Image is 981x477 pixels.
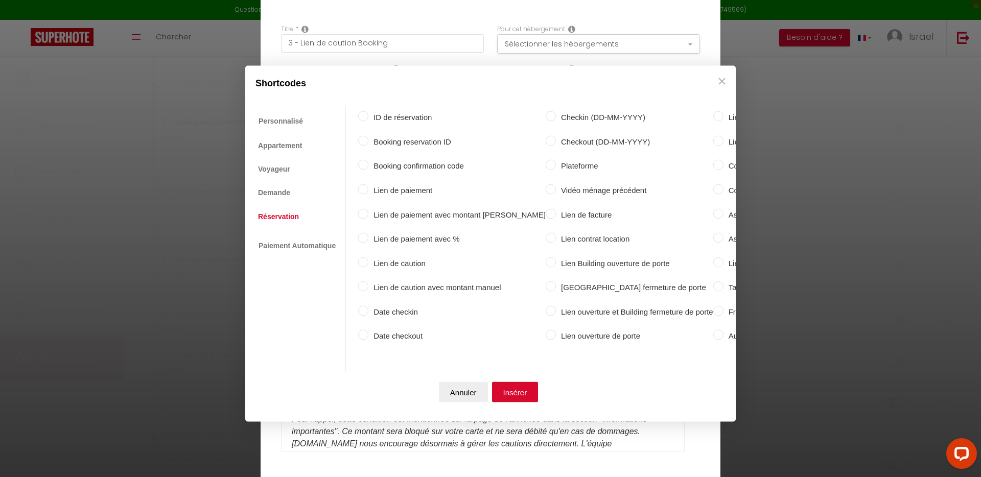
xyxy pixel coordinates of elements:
a: Voyageur [253,159,295,178]
label: Code de porte (digicode) [723,160,869,172]
label: Lien de paiement avec montant [PERSON_NAME] [368,208,546,221]
label: Booking confirmation code [368,160,546,172]
a: Personnalisé [253,111,309,131]
label: Frais de ménage [723,305,869,318]
label: Plateforme [556,160,713,172]
iframe: LiveChat chat widget [938,434,981,477]
label: Lien de caution avec montant manuel [368,281,546,294]
a: Paiement Automatique [253,235,341,255]
a: Appartement [253,136,307,154]
label: Lien ouverture et Building fermeture de porte [556,305,713,318]
label: Lien contrat location [556,233,713,245]
label: Assignation Checkin [723,208,869,221]
label: Date checkout [368,330,546,342]
a: Demande [253,183,295,202]
button: Close [714,71,730,91]
label: Lien de paiement [368,184,546,197]
label: Lien de paiement avec % [368,233,546,245]
label: Code de porte par id (digicode) [723,184,869,197]
label: [GEOGRAPHIC_DATA] fermeture de porte [556,281,713,294]
label: Booking reservation ID [368,135,546,148]
div: Shortcodes [245,66,736,101]
label: Checkin (DD-MM-YYYY) [556,111,713,124]
label: Lien de facture [556,208,713,221]
label: Checkout (DD-MM-YYYY) [556,135,713,148]
a: Réservation [253,207,304,225]
label: Autres frais [723,330,869,342]
label: Lien de caution [368,257,546,269]
label: Lien fermeture de porte [723,111,869,124]
label: Vidéo ménage précédent [556,184,713,197]
label: Assignation Checkout [723,233,869,245]
button: Annuler [439,381,488,402]
label: Lien ouverture et fermeture de porte [723,135,869,148]
label: Date checkin [368,305,546,318]
label: Lien avec reliquat de paiement (site web) [723,257,869,269]
label: Lien ouverture de porte [556,330,713,342]
label: Lien Building ouverture de porte [556,257,713,269]
button: Insérer [492,381,539,402]
label: Taxes de séjour [723,281,869,294]
label: ID de réservation [368,111,546,124]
